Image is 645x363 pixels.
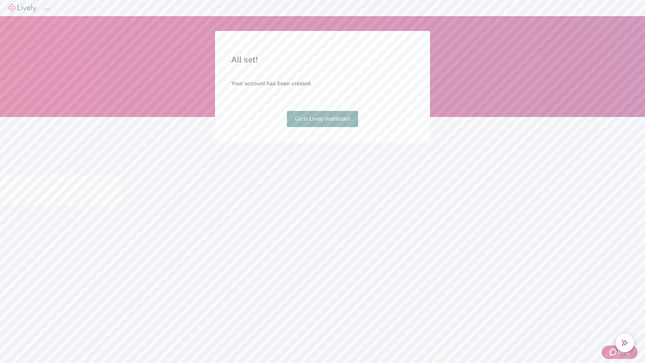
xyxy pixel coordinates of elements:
[8,4,36,12] img: Lively
[610,348,618,356] svg: Zendesk support icon
[231,54,414,66] h2: All set!
[618,348,630,356] span: Help
[615,333,634,352] button: chat
[602,346,638,359] button: Zendesk support iconHelp
[621,339,628,346] svg: Lively AI Assistant
[287,111,358,127] a: Go to Lively dashboard
[44,8,50,10] button: Log out
[231,80,414,88] h4: Your account has been created.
